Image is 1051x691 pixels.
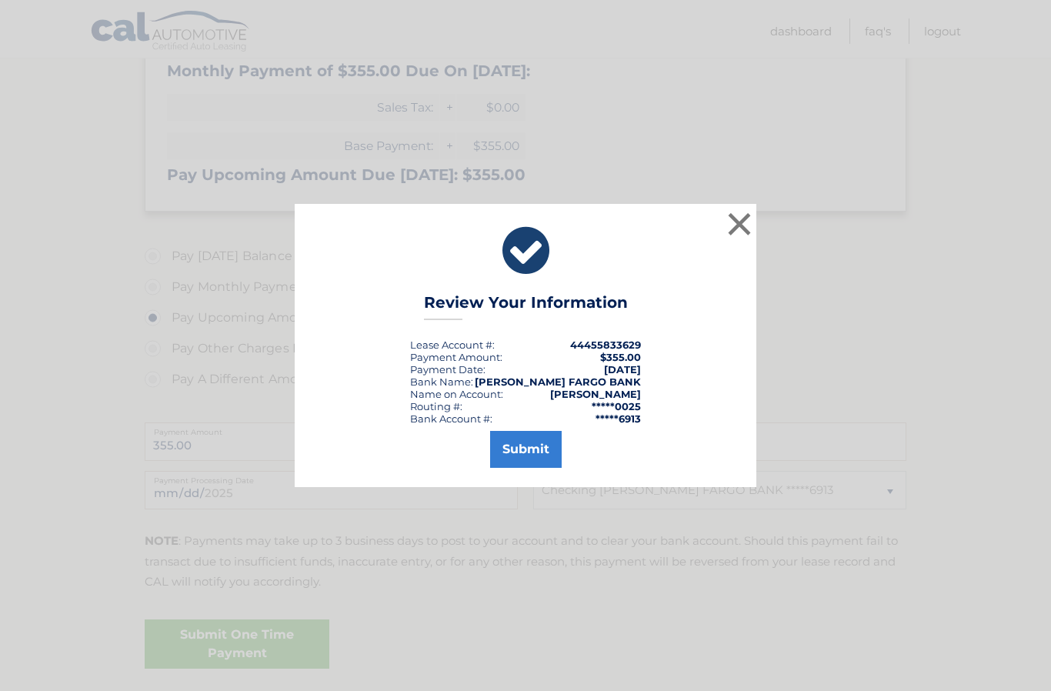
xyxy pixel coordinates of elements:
strong: [PERSON_NAME] FARGO BANK [475,376,641,388]
div: Name on Account: [410,388,503,400]
strong: [PERSON_NAME] [550,388,641,400]
div: Lease Account #: [410,339,495,351]
span: $355.00 [600,351,641,363]
span: Payment Date [410,363,483,376]
div: : [410,363,485,376]
h3: Review Your Information [424,293,628,320]
div: Bank Account #: [410,412,492,425]
button: × [724,209,755,239]
div: Bank Name: [410,376,473,388]
strong: 44455833629 [570,339,641,351]
span: [DATE] [604,363,641,376]
div: Routing #: [410,400,462,412]
div: Payment Amount: [410,351,502,363]
button: Submit [490,431,562,468]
